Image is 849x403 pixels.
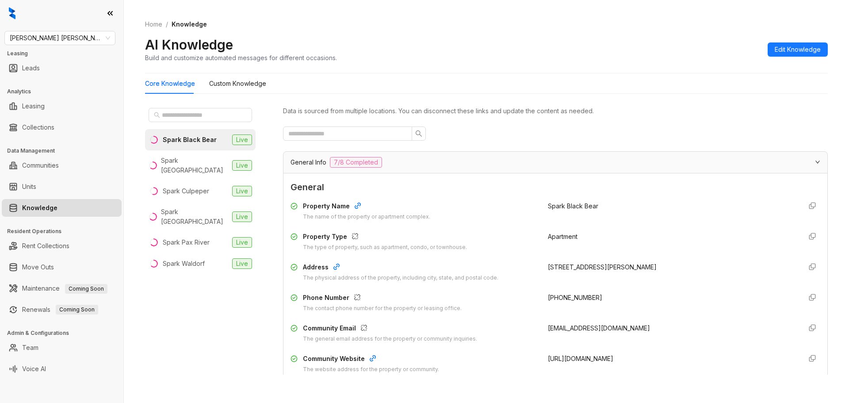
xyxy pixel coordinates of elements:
[22,157,59,174] a: Communities
[815,159,820,165] span: expanded
[303,232,467,243] div: Property Type
[232,186,252,196] span: Live
[303,335,477,343] div: The general email address for the property or community inquiries.
[303,274,498,282] div: The physical address of the property, including city, state, and postal code.
[548,355,613,362] span: [URL][DOMAIN_NAME]
[303,262,498,274] div: Address
[232,211,252,222] span: Live
[209,79,266,88] div: Custom Knowledge
[163,135,217,145] div: Spark Black Bear
[163,186,209,196] div: Spark Culpeper
[2,280,122,297] li: Maintenance
[145,36,233,53] h2: AI Knowledge
[9,7,15,19] img: logo
[172,20,207,28] span: Knowledge
[166,19,168,29] li: /
[2,59,122,77] li: Leads
[161,156,229,175] div: Spark [GEOGRAPHIC_DATA]
[22,199,57,217] a: Knowledge
[22,301,98,319] a: RenewalsComing Soon
[548,262,795,272] div: [STREET_ADDRESS][PERSON_NAME]
[283,152,827,173] div: General Info7/8 Completed
[232,258,252,269] span: Live
[22,339,38,357] a: Team
[330,157,382,168] span: 7/8 Completed
[7,227,123,235] h3: Resident Operations
[415,130,422,137] span: search
[548,324,650,332] span: [EMAIL_ADDRESS][DOMAIN_NAME]
[7,88,123,96] h3: Analytics
[2,237,122,255] li: Rent Collections
[548,202,598,210] span: Spark Black Bear
[22,237,69,255] a: Rent Collections
[145,53,337,62] div: Build and customize automated messages for different occasions.
[2,178,122,196] li: Units
[7,50,123,58] h3: Leasing
[22,59,40,77] a: Leads
[143,19,164,29] a: Home
[303,201,430,213] div: Property Name
[65,284,107,294] span: Coming Soon
[291,180,820,194] span: General
[283,106,828,116] div: Data is sourced from multiple locations. You can disconnect these links and update the content as...
[161,207,229,226] div: Spark [GEOGRAPHIC_DATA]
[2,157,122,174] li: Communities
[303,323,477,335] div: Community Email
[303,243,467,252] div: The type of property, such as apartment, condo, or townhouse.
[154,112,160,118] span: search
[303,354,439,365] div: Community Website
[303,293,462,304] div: Phone Number
[163,259,205,269] div: Spark Waldorf
[22,97,45,115] a: Leasing
[2,301,122,319] li: Renewals
[2,360,122,378] li: Voice AI
[22,258,54,276] a: Move Outs
[303,365,439,374] div: The website address for the property or community.
[303,213,430,221] div: The name of the property or apartment complex.
[775,45,821,54] span: Edit Knowledge
[22,178,36,196] a: Units
[548,233,577,240] span: Apartment
[2,339,122,357] li: Team
[232,160,252,171] span: Live
[548,294,602,301] span: [PHONE_NUMBER]
[7,147,123,155] h3: Data Management
[232,237,252,248] span: Live
[145,79,195,88] div: Core Knowledge
[768,42,828,57] button: Edit Knowledge
[10,31,110,45] span: Gates Hudson
[291,157,326,167] span: General Info
[163,238,210,247] div: Spark Pax River
[2,199,122,217] li: Knowledge
[22,360,46,378] a: Voice AI
[303,304,462,313] div: The contact phone number for the property or leasing office.
[56,305,98,315] span: Coming Soon
[2,97,122,115] li: Leasing
[232,134,252,145] span: Live
[22,119,54,136] a: Collections
[2,119,122,136] li: Collections
[7,329,123,337] h3: Admin & Configurations
[2,258,122,276] li: Move Outs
